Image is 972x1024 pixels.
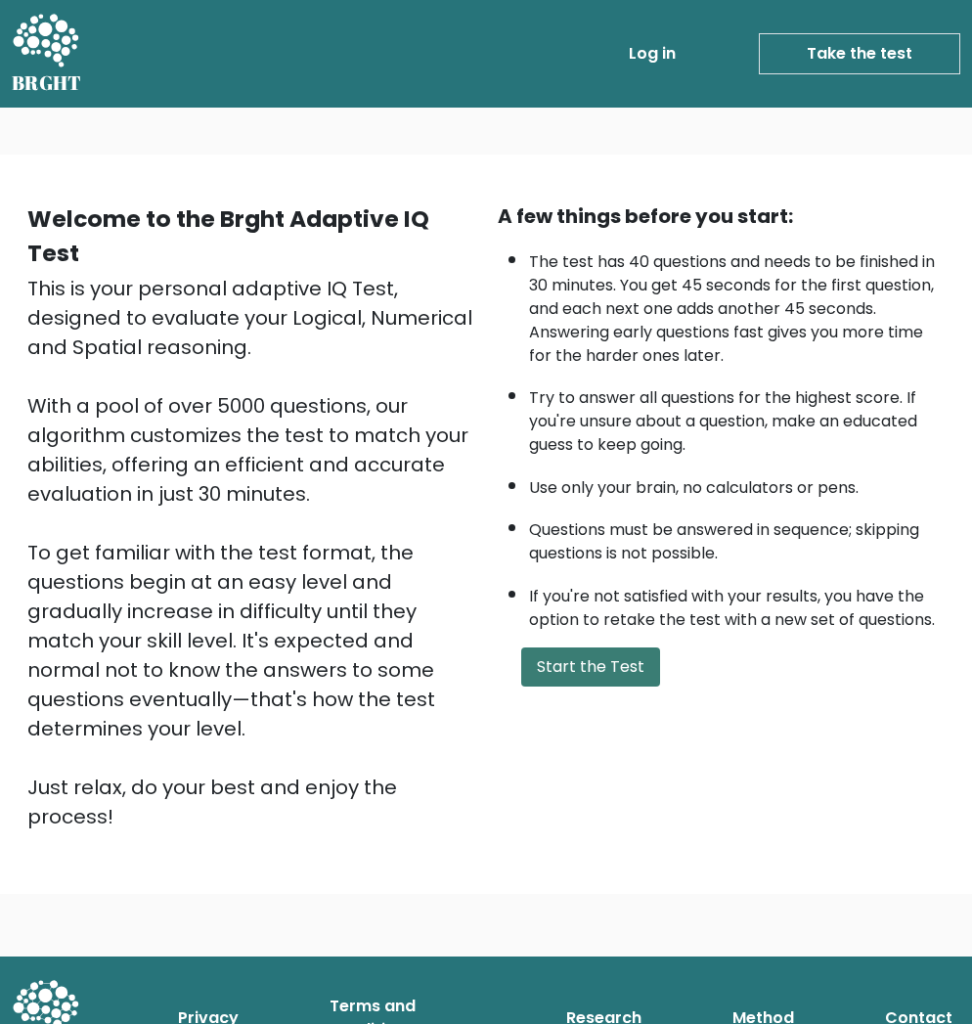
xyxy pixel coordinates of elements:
a: Log in [621,34,684,73]
li: Try to answer all questions for the highest score. If you're unsure about a question, make an edu... [529,377,945,457]
h5: BRGHT [12,71,82,95]
li: The test has 40 questions and needs to be finished in 30 minutes. You get 45 seconds for the firs... [529,241,945,368]
button: Start the Test [521,647,660,687]
b: Welcome to the Brght Adaptive IQ Test [27,202,429,269]
li: Questions must be answered in sequence; skipping questions is not possible. [529,509,945,565]
div: This is your personal adaptive IQ Test, designed to evaluate your Logical, Numerical and Spatial ... [27,274,474,831]
a: BRGHT [12,8,82,100]
li: If you're not satisfied with your results, you have the option to retake the test with a new set ... [529,575,945,632]
li: Use only your brain, no calculators or pens. [529,467,945,500]
div: A few things before you start: [498,201,945,231]
a: Take the test [759,33,960,74]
